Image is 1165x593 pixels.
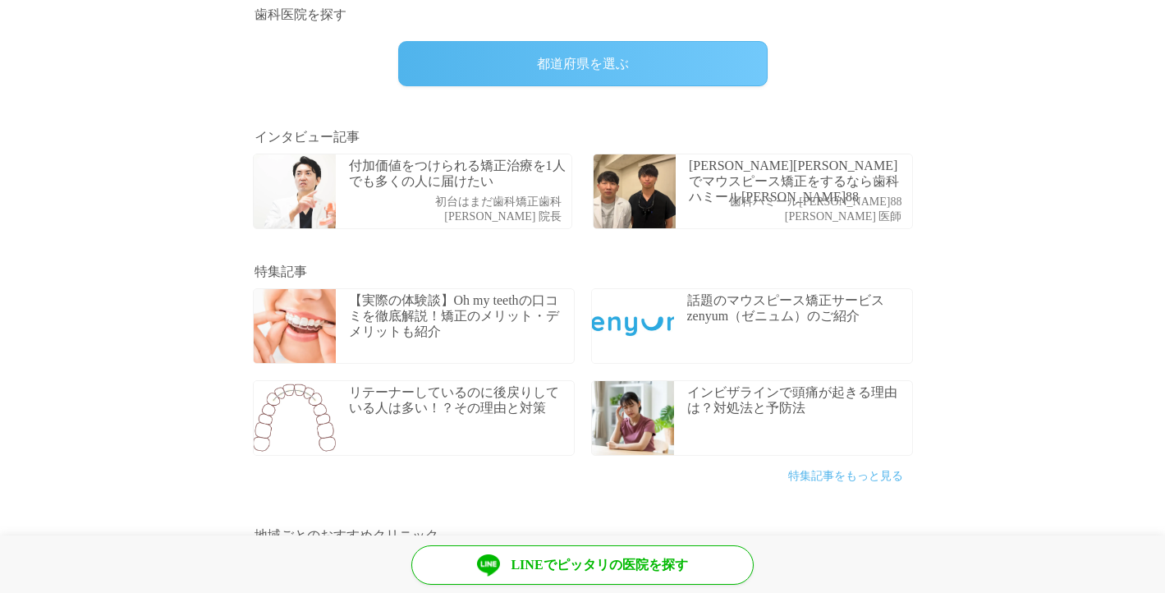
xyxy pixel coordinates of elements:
h2: インタビュー記事 [255,127,911,147]
img: 歯科医師_濱田啓一先生_説明中 [254,154,336,228]
h2: 特集記事 [255,262,911,282]
p: 初台はまだ歯科矯正歯科 [435,195,562,209]
a: インビザラインで頭痛が起きる理由は？対処法と予防法インビザラインで頭痛が起きる理由は？対処法と予防法 [583,372,921,464]
a: 歯科医師_濱田啓一先生_説明中付加価値をつけられる矯正治療を1人でも多くの人に届けたい初台はまだ歯科矯正歯科[PERSON_NAME] 院長 [245,145,581,237]
a: 【実際の体験談】Oh my teethの口コミを徹底解説！矯正のメリット・デメリットも紹介【実際の体験談】Oh my teethの口コミを徹底解説！矯正のメリット・デメリットも紹介 [245,280,583,372]
img: 【実際の体験談】Oh my teethの口コミを徹底解説！矯正のメリット・デメリットも紹介 [254,289,336,363]
h2: 地域ごとのおすすめクリニック [255,526,911,545]
a: リテーナーしているのに後戻りしている人は多い！？その理由と対策リテーナーしているのに後戻りしている人は多い！？その理由と対策 [245,372,583,464]
p: 【実際の体験談】Oh my teethの口コミを徹底解説！矯正のメリット・デメリットも紹介 [349,292,570,340]
p: [PERSON_NAME][PERSON_NAME]でマウスピース矯正をするなら歯科ハミール[PERSON_NAME]88 [689,158,908,205]
img: リテーナーしているのに後戻りしている人は多い！？その理由と対策 [254,381,336,455]
img: 茂木先生・赤崎先生ツーショット [594,154,676,228]
p: インビザラインで頭痛が起きる理由は？対処法と予防法 [687,384,908,416]
a: LINEでピッタリの医院を探す [411,545,754,585]
img: インビザラインで頭痛が起きる理由は？対処法と予防法 [592,381,674,455]
p: リテーナーしているのに後戻りしている人は多い！？その理由と対策 [349,384,570,416]
a: 茂木先生・赤崎先生ツーショット[PERSON_NAME][PERSON_NAME]でマウスピース矯正をするなら歯科ハミール[PERSON_NAME]88歯科ハミール[PERSON_NAME]88... [585,145,921,237]
p: [PERSON_NAME] 医師 [730,210,901,224]
div: 都道府県を選ぶ [398,41,768,86]
a: 特集記事をもっと見る [788,470,903,482]
p: 歯科ハミール[PERSON_NAME]88 [730,195,901,209]
p: 話題のマウスピース矯正サービスzenyum（ゼニュム）のご紹介 [687,292,908,324]
a: 今話題の矯正サービスZenyumのご紹介！話題のマウスピース矯正サービスzenyum（ゼニュム）のご紹介 [583,280,921,372]
p: 付加価値をつけられる矯正治療を1人でも多くの人に届けたい [349,158,568,189]
img: 今話題の矯正サービスZenyumのご紹介！ [592,289,674,363]
h2: 歯科医院を探す [255,5,911,25]
p: [PERSON_NAME] 院長 [435,210,562,224]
